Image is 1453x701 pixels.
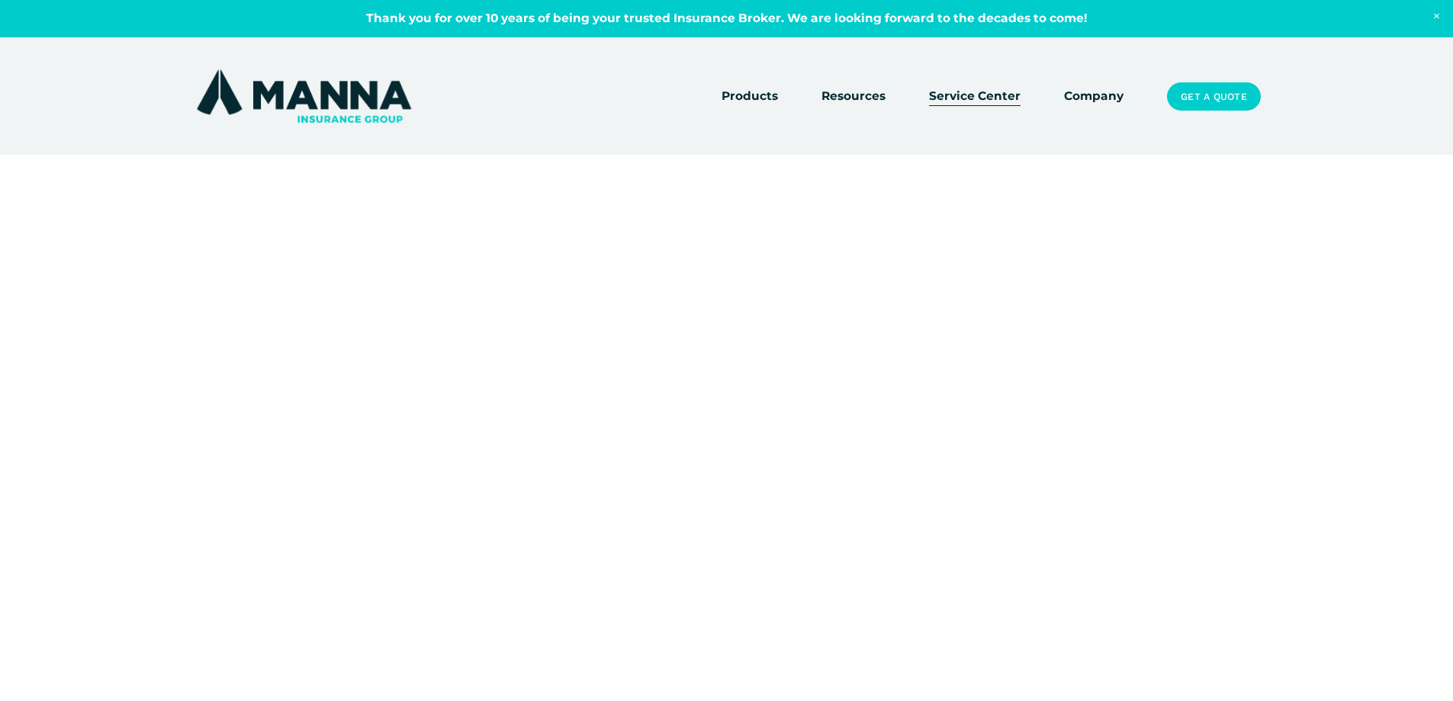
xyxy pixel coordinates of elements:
a: folder dropdown [821,86,886,108]
span: Products [722,87,778,106]
a: Company [1064,86,1124,108]
a: Service Center [929,86,1021,108]
a: folder dropdown [722,86,778,108]
img: Manna Insurance Group [193,66,415,126]
a: Get a Quote [1167,82,1260,111]
span: Resources [821,87,886,106]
